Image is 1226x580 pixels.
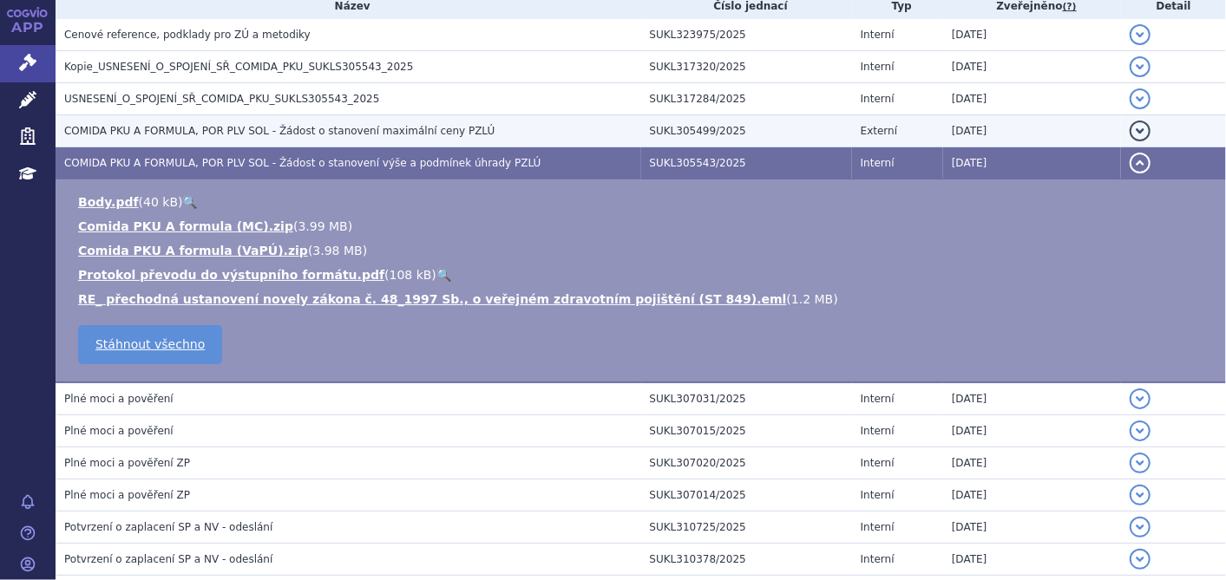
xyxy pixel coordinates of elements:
td: [DATE] [943,147,1121,179]
td: [DATE] [943,512,1121,544]
span: COMIDA PKU A FORMULA, POR PLV SOL - Žádost o stanovení výše a podmínek úhrady PZLÚ [64,157,541,169]
td: [DATE] [943,115,1121,147]
span: Interní [861,489,895,501]
button: detail [1130,388,1151,409]
span: Externí [861,125,897,137]
td: [DATE] [943,447,1121,479]
td: SUKL323975/2025 [641,19,852,51]
span: COMIDA PKU A FORMULA, POR PLV SOL - Žádost o stanovení maximální ceny PZLÚ [64,125,495,137]
td: [DATE] [943,83,1121,115]
span: Kopie_USNESENÍ_O_SPOJENÍ_SŘ_COMIDA_PKU_SUKLS305543_2025 [64,61,413,73]
span: USNESENÍ_O_SPOJENÍ_SŘ_COMIDA_PKU_SUKLS305543_2025 [64,93,379,105]
td: SUKL307015/2025 [641,415,852,447]
span: Interní [861,553,895,565]
td: SUKL310378/2025 [641,544,852,576]
a: 🔍 [183,195,198,209]
span: Plné moci a pověření [64,393,174,405]
td: SUKL310725/2025 [641,512,852,544]
button: detail [1130,549,1151,570]
a: Comida PKU A formula (VaPÚ).zip [78,244,308,257]
li: ( ) [78,290,1209,308]
span: Interní [861,29,895,41]
a: Protokol převodu do výstupního formátu.pdf [78,268,384,282]
td: SUKL305543/2025 [641,147,852,179]
td: SUKL307031/2025 [641,382,852,415]
td: SUKL305499/2025 [641,115,852,147]
button: detail [1130,24,1151,45]
a: Stáhnout všechno [78,325,222,364]
span: Plné moci a pověření ZP [64,457,190,469]
span: Interní [861,93,895,105]
a: RE_ přechodná ustanovení novely zákona č. 48_1997 Sb., o veřejném zdravotním pojištění (ST 849).eml [78,292,787,306]
a: Body.pdf [78,195,139,209]
td: [DATE] [943,51,1121,83]
span: Interní [861,157,895,169]
a: 🔍 [436,268,451,282]
td: [DATE] [943,544,1121,576]
li: ( ) [78,193,1209,211]
button: detail [1130,420,1151,441]
td: [DATE] [943,382,1121,415]
td: [DATE] [943,19,1121,51]
li: ( ) [78,218,1209,235]
td: SUKL317284/2025 [641,83,852,115]
span: Plné moci a pověření ZP [64,489,190,501]
button: detail [1130,56,1151,77]
span: 108 kB [390,268,432,282]
li: ( ) [78,266,1209,283]
abbr: (?) [1063,1,1077,13]
button: detail [1130,453,1151,473]
td: [DATE] [943,479,1121,512]
td: SUKL307014/2025 [641,479,852,512]
span: Plné moci a pověření [64,425,174,437]
button: detail [1130,517,1151,538]
td: [DATE] [943,415,1121,447]
span: Potvrzení o zaplacení SP a NV - odeslání [64,553,272,565]
span: Potvrzení o zaplacení SP a NV - odeslání [64,521,272,533]
span: 1.2 MB [791,292,833,306]
span: Interní [861,61,895,73]
button: detail [1130,153,1151,173]
li: ( ) [78,242,1209,259]
button: detail [1130,121,1151,141]
span: 3.98 MB [312,244,362,257]
span: 3.99 MB [298,219,347,233]
td: SUKL307020/2025 [641,447,852,479]
td: SUKL317320/2025 [641,51,852,83]
span: Interní [861,521,895,533]
span: Interní [861,425,895,437]
span: Interní [861,393,895,405]
a: Comida PKU A formula (MC).zip [78,219,293,233]
button: detail [1130,485,1151,505]
span: Interní [861,457,895,469]
button: detail [1130,88,1151,109]
span: Cenové reference, podklady pro ZÚ a metodiky [64,29,311,41]
span: 40 kB [143,195,178,209]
